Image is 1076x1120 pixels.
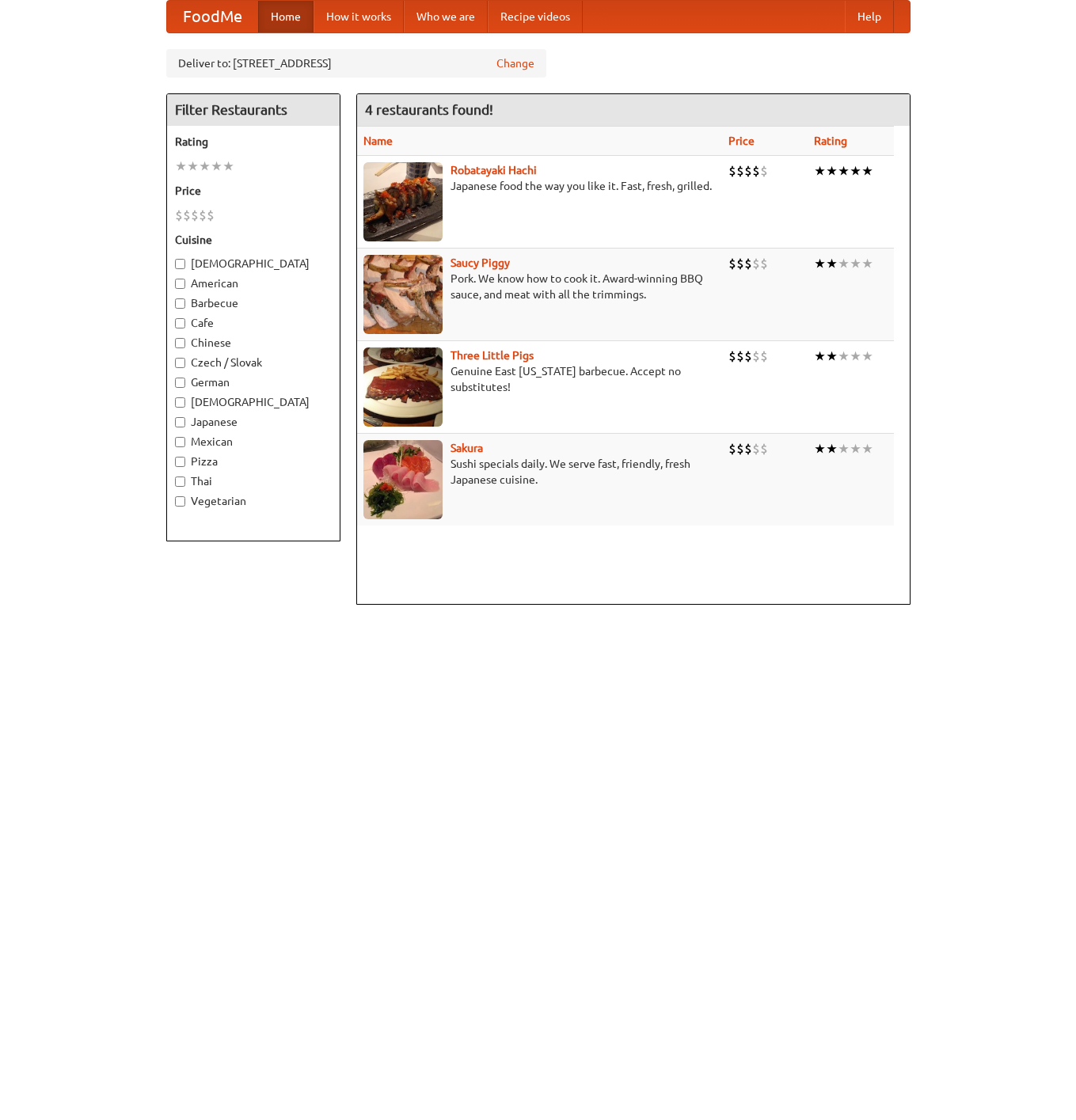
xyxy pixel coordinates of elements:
input: Cafe [175,318,185,328]
li: ★ [838,347,850,365]
li: ★ [814,162,826,180]
img: sakura.jpg [363,440,443,519]
p: Pork. We know how to cook it. Award-winning BBQ sauce, and meat with all the trimmings. [363,271,717,302]
a: Price [728,135,755,147]
a: FoodMe [167,1,258,32]
input: German [175,378,185,388]
a: Saucy Piggy [451,256,510,269]
li: ★ [814,347,826,365]
li: $ [752,347,760,365]
li: $ [736,162,744,180]
label: Thai [175,473,332,489]
input: Chinese [175,338,185,348]
label: Czech / Slovak [175,355,332,370]
li: ★ [861,255,873,272]
a: Rating [814,135,847,147]
img: littlepigs.jpg [363,347,443,427]
input: Vegetarian [175,496,185,507]
input: Pizza [175,457,185,467]
li: $ [752,255,760,272]
label: [DEMOGRAPHIC_DATA] [175,256,332,271]
h4: Filter Restaurants [167,94,340,126]
li: $ [736,347,744,365]
li: $ [183,207,191,224]
a: Sakura [451,442,483,454]
a: Help [845,1,894,32]
li: ★ [826,162,838,180]
h5: Cuisine [175,232,332,248]
p: Japanese food the way you like it. Fast, fresh, grilled. [363,178,717,194]
li: $ [760,255,768,272]
li: $ [760,440,768,457]
ng-pluralize: 4 restaurants found! [365,102,493,117]
li: $ [728,440,736,457]
li: ★ [814,440,826,457]
li: ★ [850,162,861,180]
input: Thai [175,476,185,487]
label: Chinese [175,335,332,351]
input: [DEMOGRAPHIC_DATA] [175,259,185,269]
label: Vegetarian [175,493,332,509]
li: ★ [175,158,187,175]
li: ★ [814,255,826,272]
li: $ [199,207,207,224]
a: Recipe videos [488,1,583,32]
li: ★ [861,162,873,180]
li: ★ [826,347,838,365]
li: ★ [838,162,850,180]
li: ★ [211,158,222,175]
li: $ [728,347,736,365]
div: Deliver to: [STREET_ADDRESS] [166,49,546,78]
input: Mexican [175,437,185,447]
li: $ [760,347,768,365]
li: ★ [826,255,838,272]
p: Genuine East [US_STATE] barbecue. Accept no substitutes! [363,363,717,395]
li: $ [744,440,752,457]
label: Barbecue [175,295,332,311]
li: ★ [850,347,861,365]
li: ★ [826,440,838,457]
li: $ [175,207,183,224]
li: $ [207,207,215,224]
li: $ [736,255,744,272]
p: Sushi specials daily. We serve fast, friendly, fresh Japanese cuisine. [363,456,717,488]
label: American [175,275,332,291]
a: How it works [314,1,404,32]
li: $ [760,162,768,180]
li: $ [728,162,736,180]
img: saucy.jpg [363,255,443,334]
li: ★ [199,158,211,175]
input: [DEMOGRAPHIC_DATA] [175,397,185,408]
li: ★ [861,440,873,457]
li: $ [752,440,760,457]
a: Home [258,1,314,32]
label: Japanese [175,414,332,430]
h5: Price [175,183,332,199]
label: Cafe [175,315,332,331]
li: ★ [222,158,234,175]
input: Japanese [175,417,185,427]
a: Change [496,55,534,71]
label: German [175,374,332,390]
a: Who we are [404,1,488,32]
li: $ [736,440,744,457]
label: Pizza [175,454,332,469]
li: $ [191,207,199,224]
li: ★ [838,255,850,272]
label: Mexican [175,434,332,450]
a: Three Little Pigs [451,349,534,362]
li: $ [744,347,752,365]
li: $ [752,162,760,180]
li: ★ [187,158,199,175]
li: ★ [838,440,850,457]
a: Robatayaki Hachi [451,164,537,177]
li: ★ [850,255,861,272]
input: Czech / Slovak [175,358,185,368]
li: $ [744,162,752,180]
img: robatayaki.jpg [363,162,443,241]
li: ★ [861,347,873,365]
